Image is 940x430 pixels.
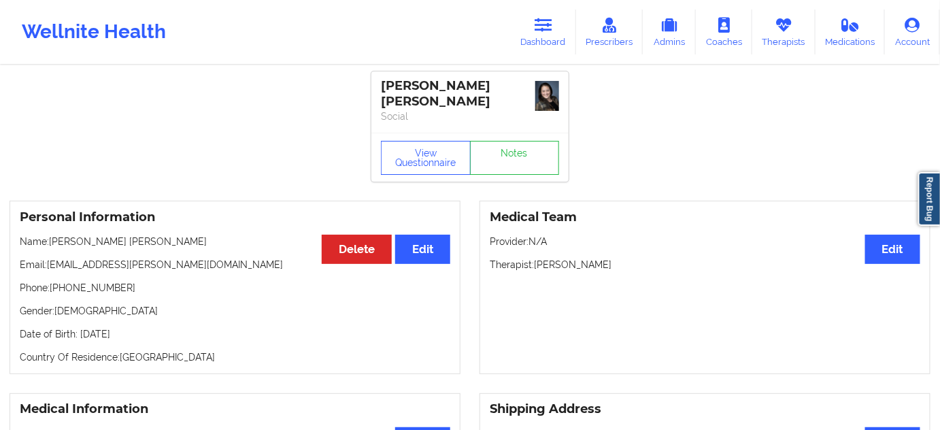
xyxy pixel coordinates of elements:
[20,281,450,295] p: Phone: [PHONE_NUMBER]
[918,172,940,226] a: Report Bug
[20,350,450,364] p: Country Of Residence: [GEOGRAPHIC_DATA]
[20,210,450,225] h3: Personal Information
[470,141,560,175] a: Notes
[696,10,752,54] a: Coaches
[20,327,450,341] p: Date of Birth: [DATE]
[20,258,450,271] p: Email: [EMAIL_ADDRESS][PERSON_NAME][DOMAIN_NAME]
[490,210,920,225] h3: Medical Team
[20,235,450,248] p: Name: [PERSON_NAME] [PERSON_NAME]
[511,10,576,54] a: Dashboard
[490,401,920,417] h3: Shipping Address
[576,10,643,54] a: Prescribers
[752,10,816,54] a: Therapists
[535,81,559,111] img: 80970266-ae3b-45ff-b813-43686dff9f02_0dcd76ba-55a5-4f67-8a00-327977081730WJS_1463.jpg
[490,258,920,271] p: Therapist: [PERSON_NAME]
[643,10,696,54] a: Admins
[381,141,471,175] button: View Questionnaire
[816,10,886,54] a: Medications
[885,10,940,54] a: Account
[490,235,920,248] p: Provider: N/A
[381,110,559,123] p: Social
[20,401,450,417] h3: Medical Information
[20,304,450,318] p: Gender: [DEMOGRAPHIC_DATA]
[381,78,559,110] div: [PERSON_NAME] [PERSON_NAME]
[395,235,450,264] button: Edit
[865,235,920,264] button: Edit
[322,235,392,264] button: Delete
